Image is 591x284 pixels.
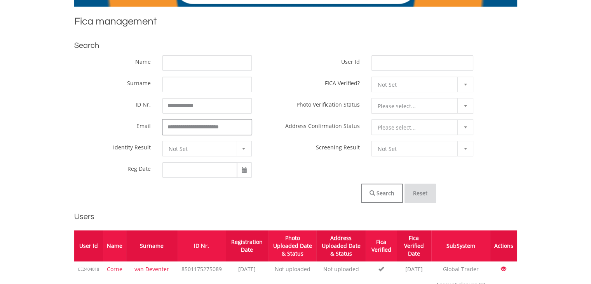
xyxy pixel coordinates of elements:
[113,141,151,151] label: Identity Result
[74,211,517,223] h2: Users
[178,230,226,261] th: ID Nr.
[74,261,103,277] td: EE2404018
[178,261,226,277] td: 8501175275089
[127,77,151,87] label: Surname
[136,119,151,130] label: Email
[285,119,360,130] label: Address Confirmation Status
[397,261,431,277] td: [DATE]
[103,230,126,261] th: Name
[126,261,178,277] td: van Deventer
[404,184,436,203] button: Reset
[135,55,151,65] label: Name
[127,162,151,172] label: Reg Date
[361,184,403,203] button: Search
[431,230,490,261] th: SubSystem
[74,40,517,51] h2: Search
[268,261,316,277] td: Not uploaded
[366,230,396,261] th: Fica Verified
[226,230,269,261] th: Registration Date
[268,230,316,261] th: Photo Uploaded Date & Status
[378,77,456,93] span: Not Set
[316,230,366,261] th: Address Uploaded Date & Status
[341,55,360,65] label: User Id
[378,98,456,114] span: Please select...
[74,14,517,32] h1: Fica management
[226,261,269,277] td: [DATE]
[490,230,517,261] th: Actions
[316,141,360,151] label: Screening Result
[325,77,360,87] label: FICA Verified?
[397,230,431,261] th: Fica Verified Date
[378,141,456,157] span: Not Set
[296,98,360,108] label: Photo Verification Status
[103,261,126,277] td: Corne
[136,98,151,108] label: ID Nr.
[431,261,490,277] td: Global Trader
[169,141,234,157] span: Not Set
[378,120,456,135] span: Please select...
[126,230,178,261] th: Surname
[74,230,103,261] th: User Id
[316,261,366,277] td: Not uploaded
